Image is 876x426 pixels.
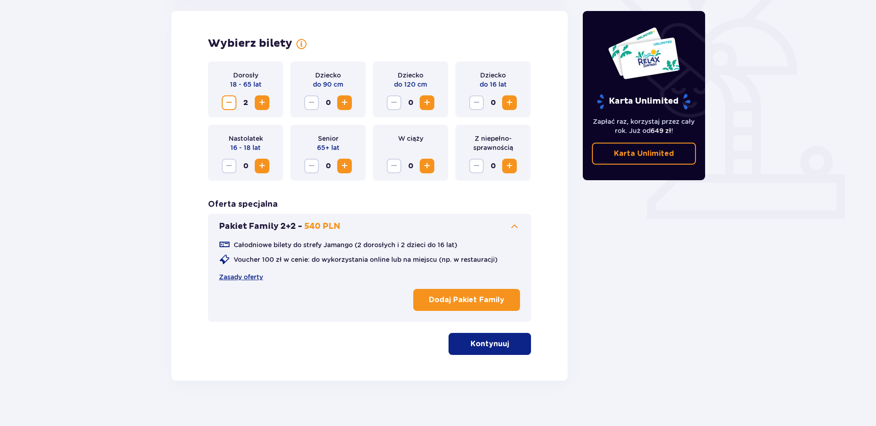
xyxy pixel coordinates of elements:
[238,159,253,173] span: 0
[234,255,498,264] p: Voucher 100 zł w cenie: do wykorzystania online lub na miejscu (np. w restauracji)
[469,95,484,110] button: Zmniejsz
[449,333,531,355] button: Kontynuuj
[596,94,691,110] p: Karta Unlimited
[614,149,674,159] p: Karta Unlimited
[651,127,671,134] span: 649 zł
[255,95,269,110] button: Zwiększ
[219,221,302,232] p: Pakiet Family 2+2 -
[208,199,278,210] h3: Oferta specjalna
[238,95,253,110] span: 2
[234,240,457,249] p: Całodniowe bilety do strefy Jamango (2 dorosłych i 2 dzieci do 16 lat)
[403,95,418,110] span: 0
[313,80,343,89] p: do 90 cm
[304,221,340,232] p: 540 PLN
[219,272,263,282] a: Zasady oferty
[233,71,258,80] p: Dorosły
[480,71,506,80] p: Dziecko
[219,221,520,232] button: Pakiet Family 2+2 -540 PLN
[337,95,352,110] button: Zwiększ
[222,159,236,173] button: Zmniejsz
[463,134,523,152] p: Z niepełno­sprawnością
[429,295,504,305] p: Dodaj Pakiet Family
[317,143,339,152] p: 65+ lat
[469,159,484,173] button: Zmniejsz
[592,143,696,165] a: Karta Unlimited
[486,95,500,110] span: 0
[230,80,262,89] p: 18 - 65 lat
[208,37,292,50] h2: Wybierz bilety
[304,159,319,173] button: Zmniejsz
[403,159,418,173] span: 0
[420,159,434,173] button: Zwiększ
[502,95,517,110] button: Zwiększ
[480,80,507,89] p: do 16 lat
[486,159,500,173] span: 0
[413,289,520,311] button: Dodaj Pakiet Family
[337,159,352,173] button: Zwiększ
[222,95,236,110] button: Zmniejsz
[229,134,263,143] p: Nastolatek
[502,159,517,173] button: Zwiększ
[608,27,680,80] img: Dwie karty całoroczne do Suntago z napisem 'UNLIMITED RELAX', na białym tle z tropikalnymi liśćmi...
[394,80,427,89] p: do 120 cm
[321,95,335,110] span: 0
[315,71,341,80] p: Dziecko
[592,117,696,135] p: Zapłać raz, korzystaj przez cały rok. Już od !
[321,159,335,173] span: 0
[318,134,339,143] p: Senior
[304,95,319,110] button: Zmniejsz
[398,71,423,80] p: Dziecko
[387,95,401,110] button: Zmniejsz
[471,339,509,349] p: Kontynuuj
[420,95,434,110] button: Zwiększ
[230,143,261,152] p: 16 - 18 lat
[387,159,401,173] button: Zmniejsz
[255,159,269,173] button: Zwiększ
[398,134,423,143] p: W ciąży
